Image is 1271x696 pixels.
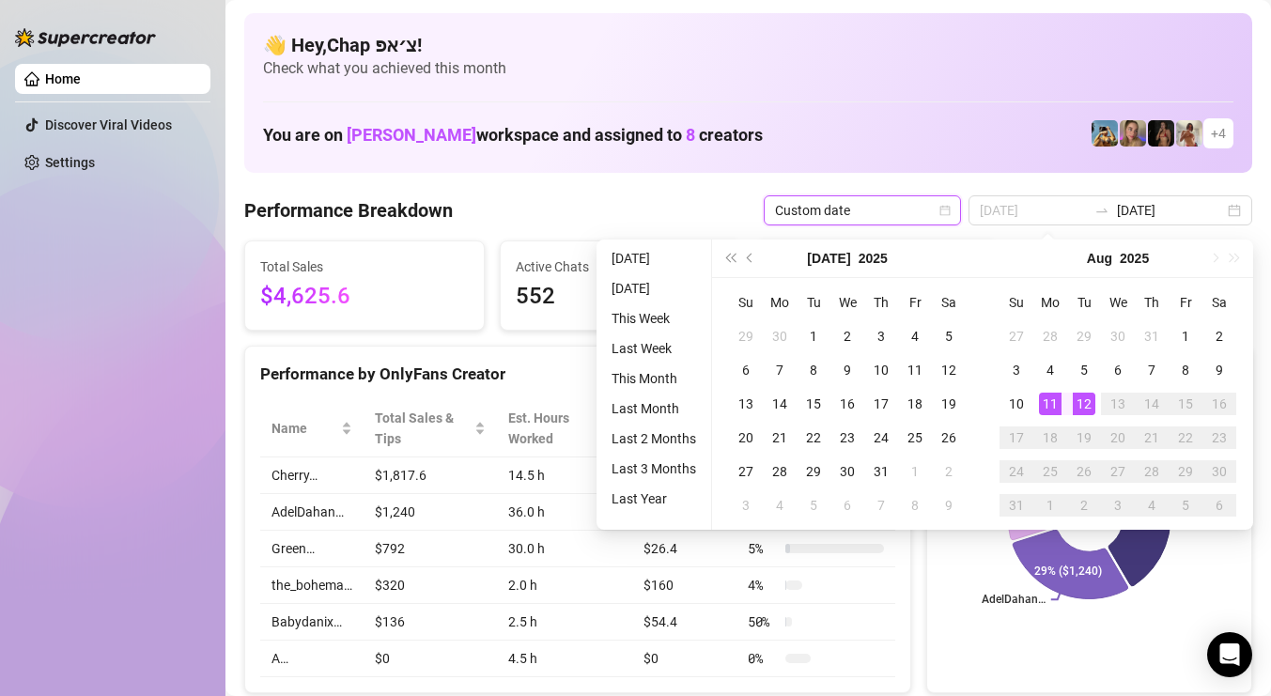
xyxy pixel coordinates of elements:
[364,567,497,604] td: $320
[1039,325,1062,348] div: 28
[632,604,736,641] td: $54.4
[1000,387,1033,421] td: 2025-08-10
[1005,359,1028,381] div: 3
[763,286,797,319] th: Mo
[1000,421,1033,455] td: 2025-08-17
[1005,460,1028,483] div: 24
[932,421,966,455] td: 2025-07-26
[1107,325,1129,348] div: 30
[1208,494,1231,517] div: 6
[1067,319,1101,353] td: 2025-07-29
[1202,353,1236,387] td: 2025-08-09
[1067,387,1101,421] td: 2025-08-12
[864,286,898,319] th: Th
[497,494,632,531] td: 36.0 h
[1135,286,1169,319] th: Th
[497,457,632,494] td: 14.5 h
[260,567,364,604] td: the_bohema…
[1120,120,1146,147] img: Cherry
[768,393,791,415] div: 14
[497,604,632,641] td: 2.5 h
[1000,488,1033,522] td: 2025-08-31
[939,205,951,216] span: calendar
[1140,359,1163,381] div: 7
[864,421,898,455] td: 2025-07-24
[763,421,797,455] td: 2025-07-21
[938,325,960,348] div: 5
[260,279,469,315] span: $4,625.6
[1174,359,1197,381] div: 8
[735,393,757,415] div: 13
[364,641,497,677] td: $0
[938,393,960,415] div: 19
[1101,455,1135,488] td: 2025-08-27
[797,319,830,353] td: 2025-07-01
[1135,387,1169,421] td: 2025-08-14
[1094,203,1109,218] span: swap-right
[1107,494,1129,517] div: 3
[497,531,632,567] td: 30.0 h
[864,387,898,421] td: 2025-07-17
[830,488,864,522] td: 2025-08-06
[870,494,892,517] div: 7
[802,494,825,517] div: 5
[938,494,960,517] div: 9
[729,455,763,488] td: 2025-07-27
[1000,286,1033,319] th: Su
[45,71,81,86] a: Home
[932,319,966,353] td: 2025-07-05
[1000,319,1033,353] td: 2025-07-27
[938,426,960,449] div: 26
[763,455,797,488] td: 2025-07-28
[497,567,632,604] td: 2.0 h
[1101,488,1135,522] td: 2025-09-03
[1135,455,1169,488] td: 2025-08-28
[1208,393,1231,415] div: 16
[1135,421,1169,455] td: 2025-08-21
[263,58,1233,79] span: Check what you achieved this month
[735,494,757,517] div: 3
[1067,353,1101,387] td: 2025-08-05
[1208,359,1231,381] div: 9
[735,460,757,483] div: 27
[830,353,864,387] td: 2025-07-09
[802,426,825,449] div: 22
[802,460,825,483] div: 29
[1067,286,1101,319] th: Tu
[836,359,859,381] div: 9
[1202,286,1236,319] th: Sa
[898,421,932,455] td: 2025-07-25
[604,367,704,390] li: This Month
[980,200,1087,221] input: Start date
[1000,353,1033,387] td: 2025-08-03
[870,393,892,415] div: 17
[735,359,757,381] div: 6
[516,256,724,277] span: Active Chats
[1202,421,1236,455] td: 2025-08-23
[260,362,895,387] div: Performance by OnlyFans Creator
[260,494,364,531] td: AdelDahan…
[836,393,859,415] div: 16
[904,393,926,415] div: 18
[797,353,830,387] td: 2025-07-08
[836,426,859,449] div: 23
[1067,421,1101,455] td: 2025-08-19
[898,319,932,353] td: 2025-07-04
[1033,488,1067,522] td: 2025-09-01
[1148,120,1174,147] img: the_bohema
[1117,200,1224,221] input: End date
[735,325,757,348] div: 29
[763,319,797,353] td: 2025-06-30
[244,197,453,224] h4: Performance Breakdown
[802,393,825,415] div: 15
[898,286,932,319] th: Fr
[898,455,932,488] td: 2025-08-01
[1140,393,1163,415] div: 14
[1033,455,1067,488] td: 2025-08-25
[260,641,364,677] td: A…
[1073,460,1095,483] div: 26
[898,353,932,387] td: 2025-07-11
[1202,488,1236,522] td: 2025-09-06
[1033,286,1067,319] th: Mo
[45,155,95,170] a: Settings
